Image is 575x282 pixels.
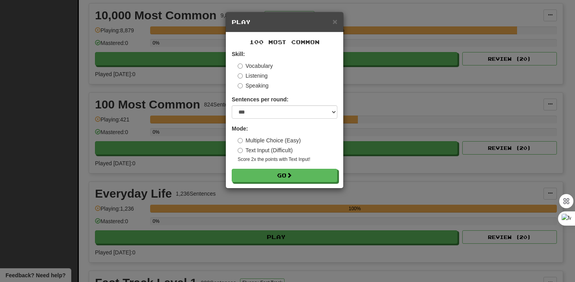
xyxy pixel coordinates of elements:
[238,63,243,69] input: Vocabulary
[238,156,337,163] small: Score 2x the points with Text Input !
[238,136,301,144] label: Multiple Choice (Easy)
[238,148,243,153] input: Text Input (Difficult)
[238,82,268,90] label: Speaking
[249,39,320,45] span: 100 Most Common
[238,146,293,154] label: Text Input (Difficult)
[238,62,273,70] label: Vocabulary
[232,125,248,132] strong: Mode:
[232,95,288,103] label: Sentences per round:
[238,138,243,143] input: Multiple Choice (Easy)
[232,51,245,57] strong: Skill:
[238,73,243,78] input: Listening
[333,17,337,26] button: Close
[333,17,337,26] span: ×
[238,83,243,88] input: Speaking
[238,72,268,80] label: Listening
[232,169,337,182] button: Go
[232,18,337,26] h5: Play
